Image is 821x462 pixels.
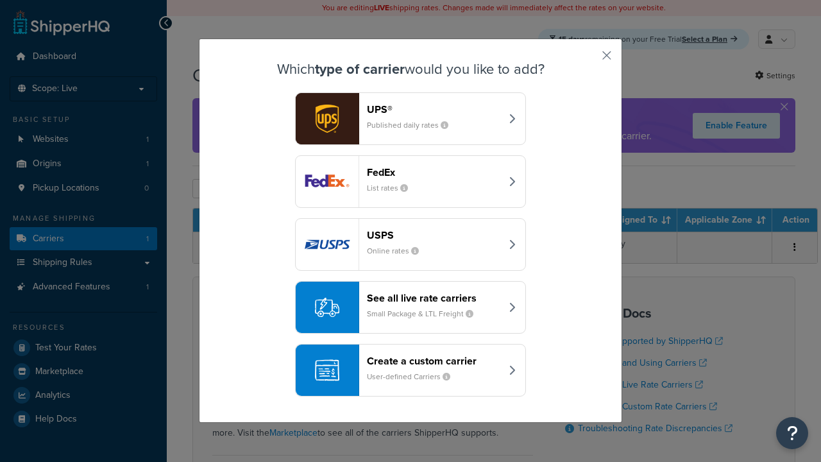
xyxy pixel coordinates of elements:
button: Create a custom carrierUser-defined Carriers [295,344,526,397]
img: ups logo [296,93,359,144]
button: See all live rate carriersSmall Package & LTL Freight [295,281,526,334]
img: icon-carrier-custom-c93b8a24.svg [315,358,339,382]
button: usps logoUSPSOnline rates [295,218,526,271]
strong: type of carrier [315,58,405,80]
small: Small Package & LTL Freight [367,308,484,320]
button: Open Resource Center [776,417,808,449]
small: List rates [367,182,418,194]
img: usps logo [296,219,359,270]
header: USPS [367,229,501,241]
img: icon-carrier-liverate-becf4550.svg [315,295,339,320]
header: FedEx [367,166,501,178]
small: User-defined Carriers [367,371,461,382]
button: fedEx logoFedExList rates [295,155,526,208]
small: Published daily rates [367,119,459,131]
header: See all live rate carriers [367,292,501,304]
h3: Which would you like to add? [232,62,589,77]
button: ups logoUPS®Published daily rates [295,92,526,145]
img: fedEx logo [296,156,359,207]
header: Create a custom carrier [367,355,501,367]
small: Online rates [367,245,429,257]
header: UPS® [367,103,501,116]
